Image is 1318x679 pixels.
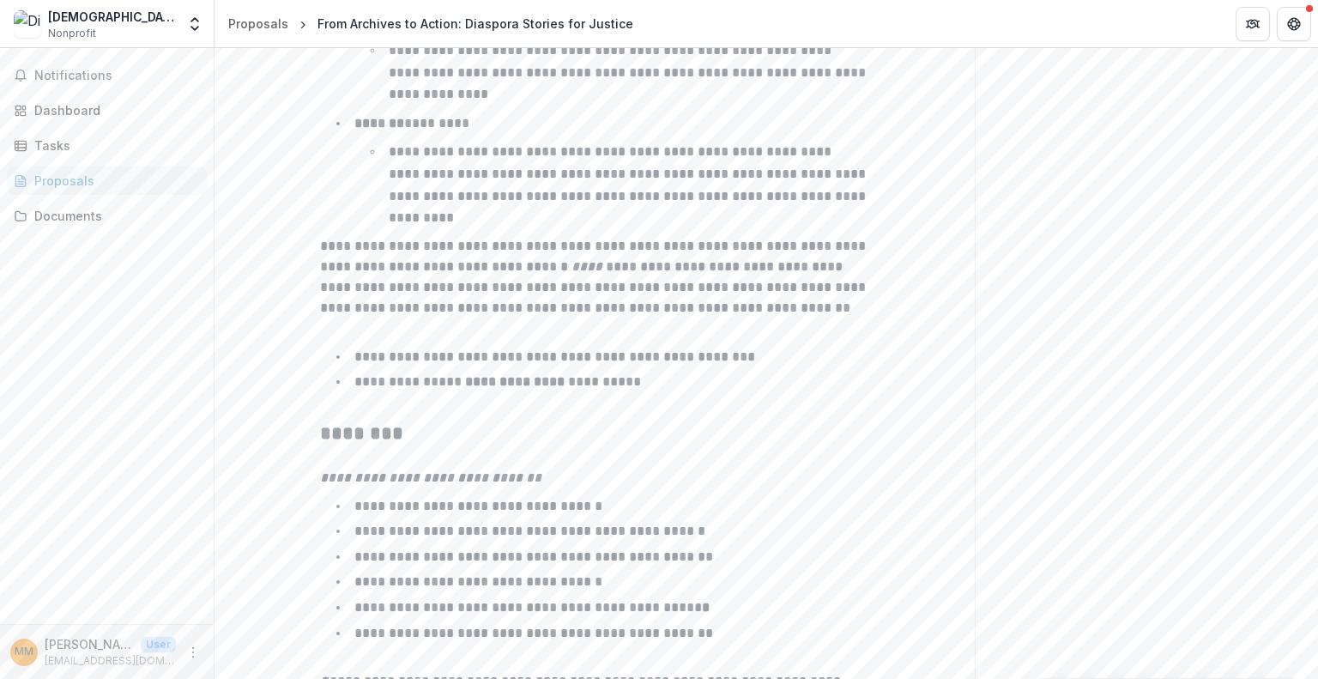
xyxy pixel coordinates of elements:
button: Partners [1236,7,1270,41]
div: Tasks [34,136,193,155]
div: Proposals [34,172,193,190]
div: Documents [34,207,193,225]
a: Tasks [7,131,207,160]
button: Get Help [1277,7,1311,41]
p: [PERSON_NAME] [45,635,134,653]
div: [DEMOGRAPHIC_DATA] Story Center [48,8,176,26]
nav: breadcrumb [221,11,640,36]
div: Monica Montgomery [15,646,33,658]
a: Documents [7,202,207,230]
img: DiosporaDNA Story Center [14,10,41,38]
button: More [183,642,203,663]
button: Notifications [7,62,207,89]
button: Open entity switcher [183,7,207,41]
a: Proposals [221,11,295,36]
a: Dashboard [7,96,207,124]
p: User [141,637,176,652]
div: Proposals [228,15,288,33]
span: Notifications [34,69,200,83]
a: Proposals [7,167,207,195]
div: From Archives to Action: Diaspora Stories for Justice [317,15,633,33]
p: [EMAIL_ADDRESS][DOMAIN_NAME] [45,653,176,669]
div: Dashboard [34,101,193,119]
span: Nonprofit [48,26,96,41]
